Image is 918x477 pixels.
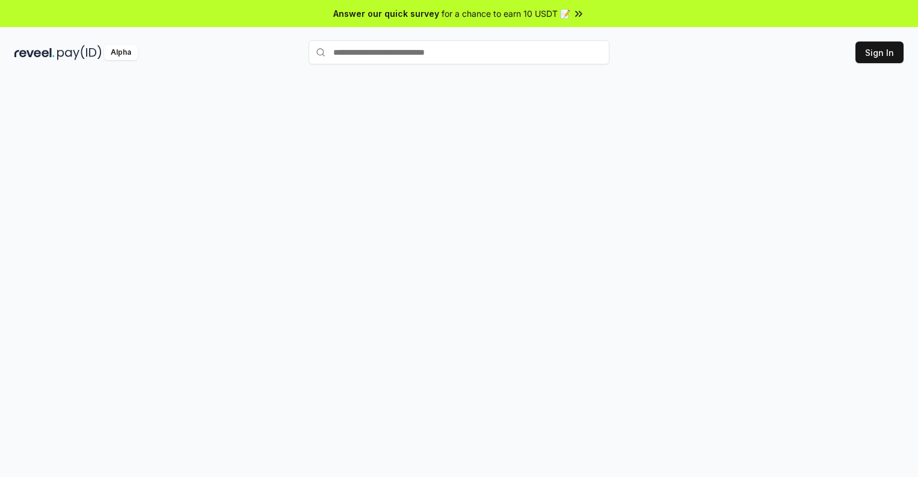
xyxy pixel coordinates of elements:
[442,7,570,20] span: for a chance to earn 10 USDT 📝
[57,45,102,60] img: pay_id
[14,45,55,60] img: reveel_dark
[104,45,138,60] div: Alpha
[855,42,904,63] button: Sign In
[333,7,439,20] span: Answer our quick survey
